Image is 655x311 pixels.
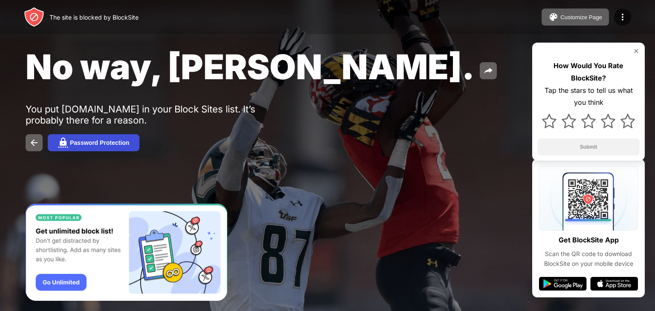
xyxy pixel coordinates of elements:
div: The site is blocked by BlockSite [49,14,139,21]
span: No way, [PERSON_NAME]. [26,46,475,87]
div: Customize Page [560,14,602,20]
img: qrcode.svg [539,166,638,230]
img: star.svg [542,114,556,128]
img: google-play.svg [539,277,587,291]
div: How Would You Rate BlockSite? [537,60,640,84]
div: You put [DOMAIN_NAME] in your Block Sites list. It’s probably there for a reason. [26,104,289,126]
img: rate-us-close.svg [633,48,640,55]
img: app-store.svg [590,277,638,291]
button: Password Protection [48,134,139,151]
img: menu-icon.svg [617,12,628,22]
img: star.svg [601,114,615,128]
img: star.svg [581,114,596,128]
img: pallet.svg [548,12,559,22]
img: star.svg [620,114,635,128]
iframe: Banner [26,204,227,301]
button: Submit [537,138,640,155]
button: Customize Page [542,9,609,26]
div: Scan the QR code to download BlockSite on your mobile device [539,249,638,268]
img: back.svg [29,138,39,148]
img: star.svg [562,114,576,128]
img: password.svg [58,138,68,148]
div: Get BlockSite App [559,234,619,246]
div: Tap the stars to tell us what you think [537,84,640,109]
div: Password Protection [70,139,129,146]
img: header-logo.svg [24,7,44,27]
img: share.svg [483,66,493,76]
